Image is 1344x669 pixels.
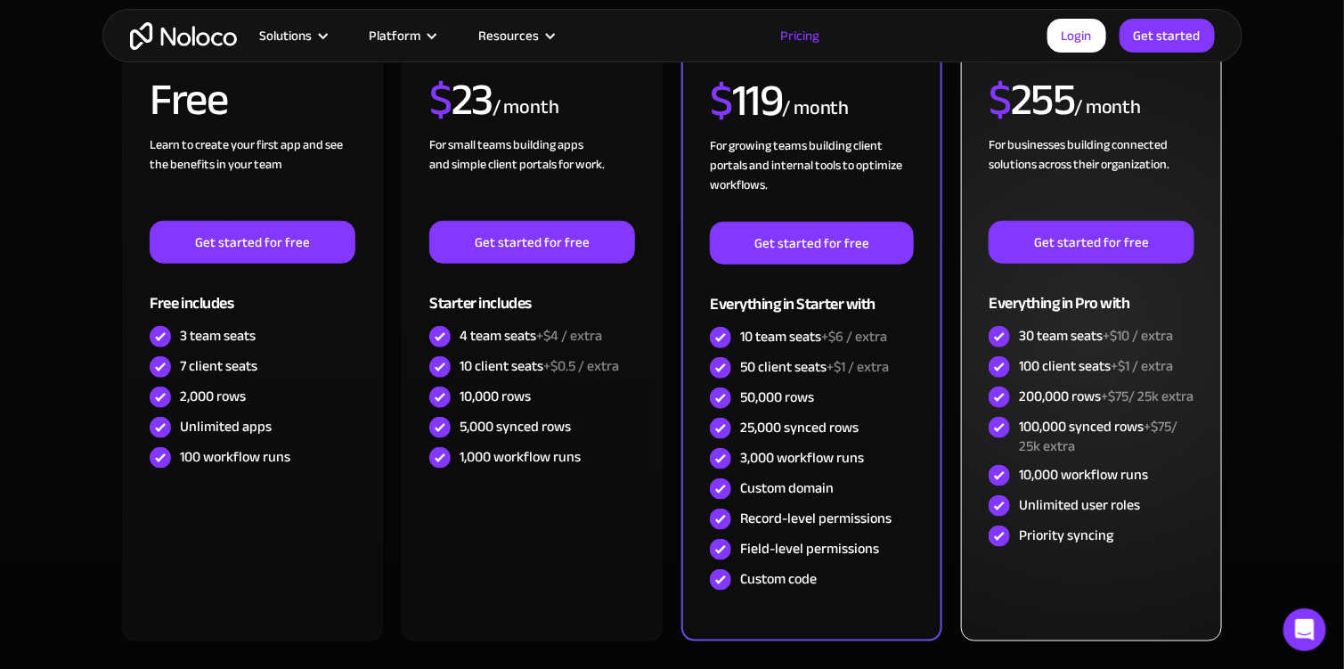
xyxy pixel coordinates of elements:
[989,264,1193,322] div: Everything in Pro with
[1111,353,1173,379] span: +$1 / extra
[180,417,272,436] div: Unlimited apps
[429,58,452,142] span: $
[429,264,634,322] div: Starter includes
[1019,417,1193,456] div: 100,000 synced rows
[821,323,887,350] span: +$6 / extra
[479,24,540,47] div: Resources
[180,387,246,406] div: 2,000 rows
[460,387,531,406] div: 10,000 rows
[740,569,817,589] div: Custom code
[130,22,237,50] a: home
[827,354,889,380] span: +$1 / extra
[493,94,559,122] div: / month
[740,478,834,498] div: Custom domain
[259,24,312,47] div: Solutions
[460,417,571,436] div: 5,000 synced rows
[710,222,913,265] a: Get started for free
[710,265,913,322] div: Everything in Starter with
[989,78,1074,122] h2: 255
[710,78,782,123] h2: 119
[710,59,732,143] span: $
[460,447,581,467] div: 1,000 workflow runs
[429,78,493,122] h2: 23
[1120,19,1215,53] a: Get started
[1019,465,1148,485] div: 10,000 workflow runs
[989,58,1011,142] span: $
[460,356,619,376] div: 10 client seats
[740,448,864,468] div: 3,000 workflow runs
[180,356,257,376] div: 7 client seats
[989,135,1193,221] div: For businesses building connected solutions across their organization. ‍
[150,221,354,264] a: Get started for free
[460,326,602,346] div: 4 team seats
[1019,495,1140,515] div: Unlimited user roles
[740,327,887,347] div: 10 team seats
[740,418,859,437] div: 25,000 synced rows
[457,24,575,47] div: Resources
[150,264,354,322] div: Free includes
[180,326,256,346] div: 3 team seats
[740,509,892,528] div: Record-level permissions
[740,388,814,407] div: 50,000 rows
[1019,526,1113,545] div: Priority syncing
[1019,387,1193,406] div: 200,000 rows
[1019,356,1173,376] div: 100 client seats
[370,24,421,47] div: Platform
[1283,608,1326,651] div: Open Intercom Messenger
[237,24,347,47] div: Solutions
[180,447,290,467] div: 100 workflow runs
[758,24,842,47] a: Pricing
[429,221,634,264] a: Get started for free
[429,135,634,221] div: For small teams building apps and simple client portals for work. ‍
[1074,94,1141,122] div: / month
[536,322,602,349] span: +$4 / extra
[740,357,889,377] div: 50 client seats
[150,135,354,221] div: Learn to create your first app and see the benefits in your team ‍
[740,539,879,559] div: Field-level permissions
[543,353,619,379] span: +$0.5 / extra
[782,94,849,123] div: / month
[1101,383,1193,410] span: +$75/ 25k extra
[1103,322,1173,349] span: +$10 / extra
[347,24,457,47] div: Platform
[710,136,913,222] div: For growing teams building client portals and internal tools to optimize workflows.
[989,221,1193,264] a: Get started for free
[1019,326,1173,346] div: 30 team seats
[150,78,227,122] h2: Free
[1019,413,1177,460] span: +$75/ 25k extra
[1047,19,1106,53] a: Login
